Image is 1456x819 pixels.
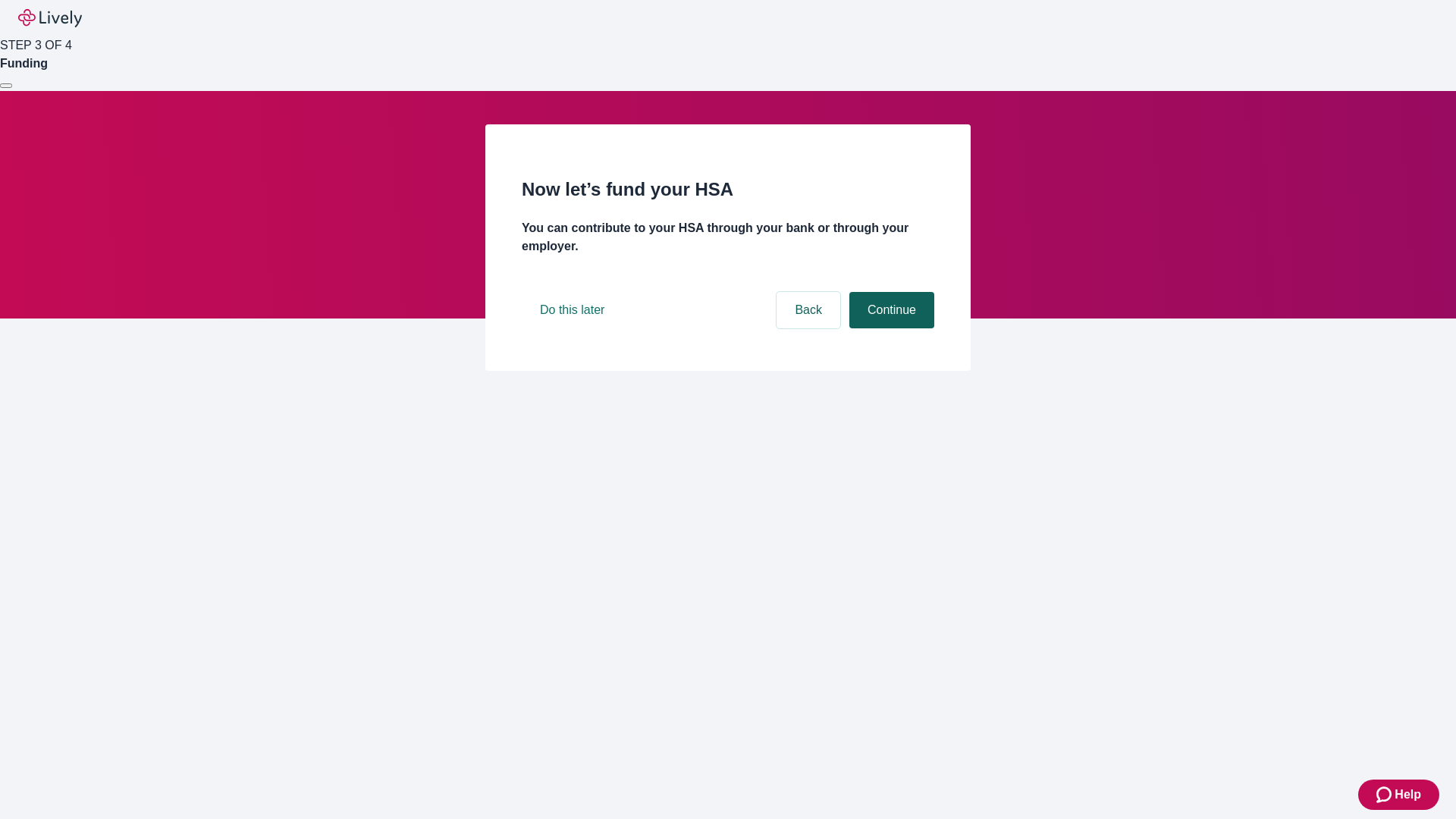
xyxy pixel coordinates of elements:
button: Continue [849,292,934,328]
button: Back [777,292,840,328]
img: Lively [18,9,82,27]
h2: Now let’s fund your HSA [522,176,934,203]
button: Do this later [522,292,623,328]
span: Help [1395,786,1421,804]
svg: Zendesk support icon [1376,786,1395,804]
h4: You can contribute to your HSA through your bank or through your employer. [522,219,934,256]
button: Zendesk support iconHelp [1358,780,1439,810]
